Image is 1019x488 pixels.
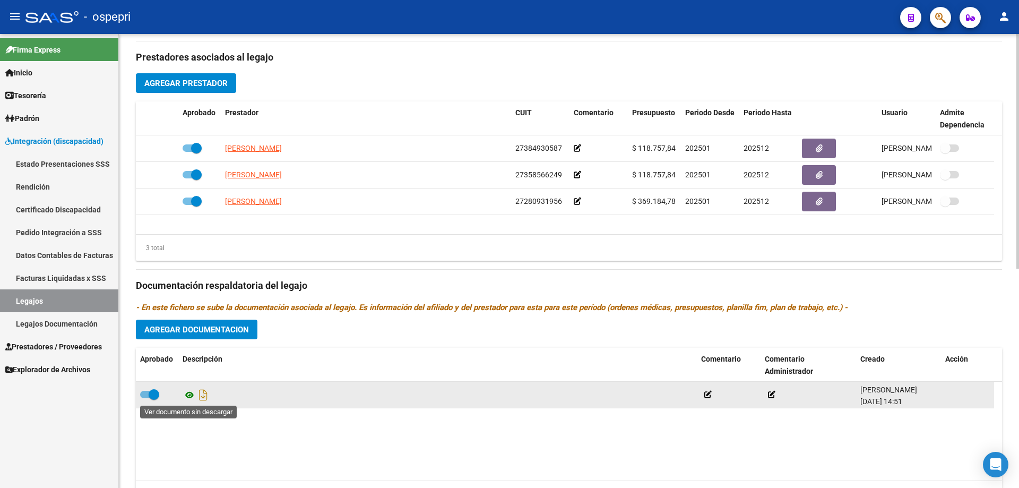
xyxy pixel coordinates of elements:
datatable-header-cell: Comentario [697,348,761,383]
span: Agregar Documentacion [144,325,249,335]
span: Comentario [574,108,614,117]
span: 27280931956 [515,197,562,206]
span: Descripción [183,355,222,363]
span: Integración (discapacidad) [5,135,103,147]
span: [PERSON_NAME] [DATE] [882,170,965,179]
datatable-header-cell: Comentario Administrador [761,348,856,383]
datatable-header-cell: Prestador [221,101,511,136]
span: CUIT [515,108,532,117]
i: Descargar documento [196,387,210,404]
mat-icon: menu [8,10,21,23]
span: 27384930587 [515,144,562,152]
span: Periodo Desde [685,108,735,117]
span: - ospepri [84,5,131,29]
span: $ 369.184,78 [632,197,676,206]
span: [PERSON_NAME] [860,386,917,394]
span: 27358566249 [515,170,562,179]
span: [PERSON_NAME] [225,197,282,206]
span: 202512 [744,170,769,179]
span: Padrón [5,113,39,124]
datatable-header-cell: Comentario [569,101,628,136]
datatable-header-cell: CUIT [511,101,569,136]
mat-icon: person [998,10,1011,23]
datatable-header-cell: Creado [856,348,941,383]
span: $ 118.757,84 [632,144,676,152]
span: [DATE] 14:51 [860,397,902,406]
span: Periodo Hasta [744,108,792,117]
datatable-header-cell: Acción [941,348,994,383]
datatable-header-cell: Descripción [178,348,697,383]
span: 202501 [685,197,711,206]
span: Agregar Prestador [144,79,228,88]
div: Open Intercom Messenger [983,452,1008,477]
span: 202512 [744,144,769,152]
datatable-header-cell: Periodo Desde [681,101,739,136]
button: Agregar Documentacion [136,320,257,339]
span: Aprobado [183,108,215,117]
span: $ 118.757,84 [632,170,676,179]
span: 202512 [744,197,769,206]
span: Prestadores / Proveedores [5,341,102,353]
span: Acción [945,355,968,363]
button: Agregar Prestador [136,73,236,93]
h3: Documentación respaldatoria del legajo [136,278,1002,293]
div: 3 total [136,242,165,254]
i: - En este fichero se sube la documentación asociada al legajo. Es información del afiliado y del ... [136,303,848,312]
datatable-header-cell: Usuario [877,101,936,136]
span: Explorador de Archivos [5,364,90,375]
span: Tesorería [5,90,46,101]
span: [PERSON_NAME] [225,170,282,179]
span: [PERSON_NAME] [DATE] [882,197,965,206]
span: Admite Dependencia [940,108,985,129]
span: Creado [860,355,885,363]
span: Prestador [225,108,258,117]
span: Usuario [882,108,908,117]
datatable-header-cell: Aprobado [178,101,221,136]
span: 202501 [685,144,711,152]
span: Comentario Administrador [765,355,813,375]
span: [PERSON_NAME] [DATE] [882,144,965,152]
span: 202501 [685,170,711,179]
datatable-header-cell: Periodo Hasta [739,101,798,136]
span: Presupuesto [632,108,675,117]
datatable-header-cell: Presupuesto [628,101,681,136]
span: Inicio [5,67,32,79]
datatable-header-cell: Aprobado [136,348,178,383]
datatable-header-cell: Admite Dependencia [936,101,994,136]
span: Comentario [701,355,741,363]
span: [PERSON_NAME] [225,144,282,152]
h3: Prestadores asociados al legajo [136,50,1002,65]
span: Firma Express [5,44,61,56]
span: Aprobado [140,355,173,363]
